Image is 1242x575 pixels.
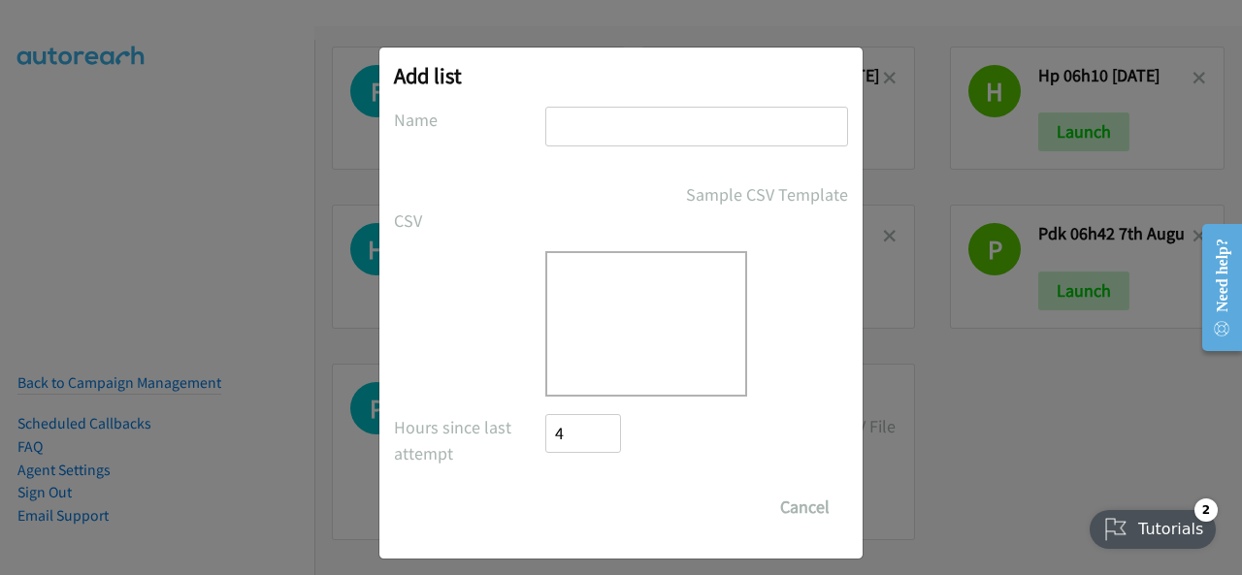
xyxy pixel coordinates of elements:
iframe: Resource Center [1187,210,1242,365]
label: CSV [394,208,545,234]
label: Automatically skip records you've called within this time frame. Note: They'll still appear in th... [394,414,545,466]
button: Cancel [762,488,848,527]
h2: Add list [394,62,848,89]
a: Sample CSV Template [686,181,848,208]
iframe: Checklist [1078,491,1227,560]
label: Name [394,107,545,133]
